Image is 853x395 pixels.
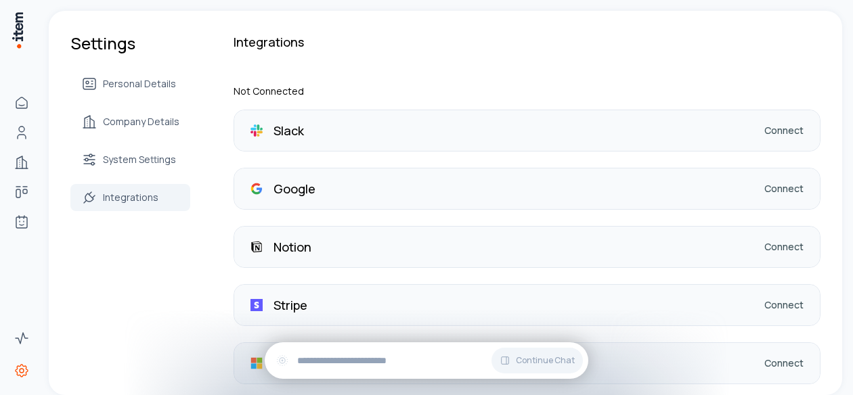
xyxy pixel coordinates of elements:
span: System Settings [103,153,176,166]
a: Integrations [70,184,190,211]
a: Home [8,89,35,116]
img: Microsoft logo [250,357,263,369]
a: Connect [764,240,804,254]
span: Integrations [103,191,158,204]
div: Continue Chat [265,342,588,379]
a: Company Details [70,108,190,135]
a: Settings [8,357,35,384]
a: Deals [8,179,35,206]
a: Activity [8,325,35,352]
p: Stripe [274,296,307,315]
button: Continue Chat [491,348,583,373]
span: Personal Details [103,77,176,91]
p: Notion [274,237,311,256]
img: Slack logo [250,124,263,137]
h2: Integrations [234,32,821,51]
a: Connect [764,356,804,370]
p: Not Connected [234,84,821,99]
img: Stripe logo [250,299,263,311]
a: Personal Details [70,70,190,97]
p: Slack [274,121,304,140]
img: Item Brain Logo [11,11,24,49]
a: Connect [764,124,804,137]
p: Google [274,179,315,198]
a: People [8,119,35,146]
a: Connect [764,298,804,312]
a: Connect [764,182,804,195]
a: System Settings [70,146,190,173]
h1: Settings [70,32,190,54]
img: Google logo [250,183,263,195]
span: Company Details [103,115,179,129]
a: Agents [8,208,35,235]
span: Continue Chat [516,355,575,366]
a: Companies [8,149,35,176]
img: Notion logo [250,241,263,253]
